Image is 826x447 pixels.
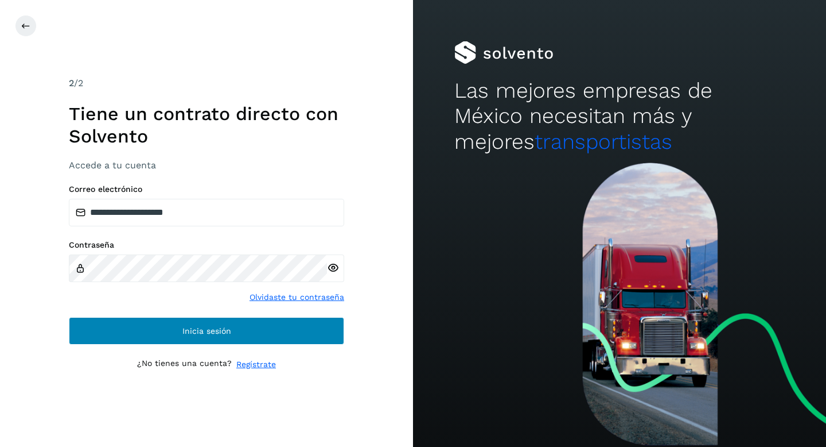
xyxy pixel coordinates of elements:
div: /2 [69,76,344,90]
a: Regístrate [236,359,276,371]
span: Inicia sesión [182,327,231,335]
span: transportistas [535,129,672,154]
label: Correo electrónico [69,184,344,194]
h3: Accede a tu cuenta [69,160,344,171]
a: Olvidaste tu contraseña [250,291,344,303]
button: Inicia sesión [69,317,344,345]
h2: Las mejores empresas de México necesitan más y mejores [454,78,785,155]
h1: Tiene un contrato directo con Solvento [69,103,344,147]
p: ¿No tienes una cuenta? [137,359,232,371]
span: 2 [69,78,74,88]
label: Contraseña [69,240,344,250]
